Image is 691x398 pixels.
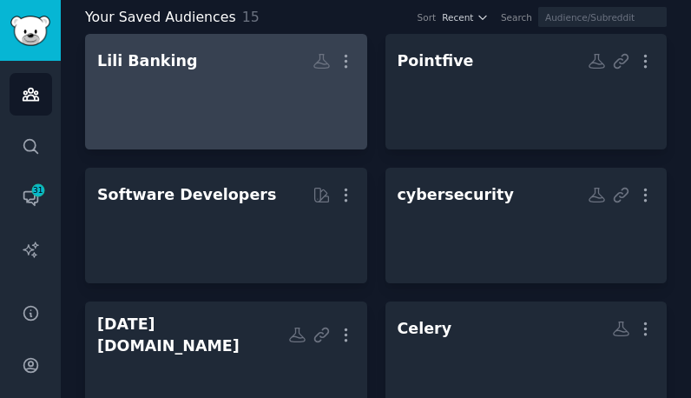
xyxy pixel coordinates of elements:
span: 31 [30,184,46,196]
button: Recent [442,11,489,23]
a: Lili Banking [85,34,367,149]
div: cybersecurity [398,184,514,206]
input: Audience/Subreddit [538,7,667,27]
a: 31 [10,176,52,219]
div: Sort [418,11,437,23]
a: Pointfive [385,34,668,149]
span: 15 [242,9,260,25]
div: [DATE][DOMAIN_NAME] [97,314,288,356]
img: GummySearch logo [10,16,50,46]
a: Software Developers [85,168,367,283]
a: cybersecurity [385,168,668,283]
div: Celery [398,318,452,340]
div: Search [501,11,532,23]
span: Recent [442,11,473,23]
div: Lili Banking [97,50,197,72]
div: Pointfive [398,50,474,72]
span: Your Saved Audiences [85,7,236,29]
div: Software Developers [97,184,276,206]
